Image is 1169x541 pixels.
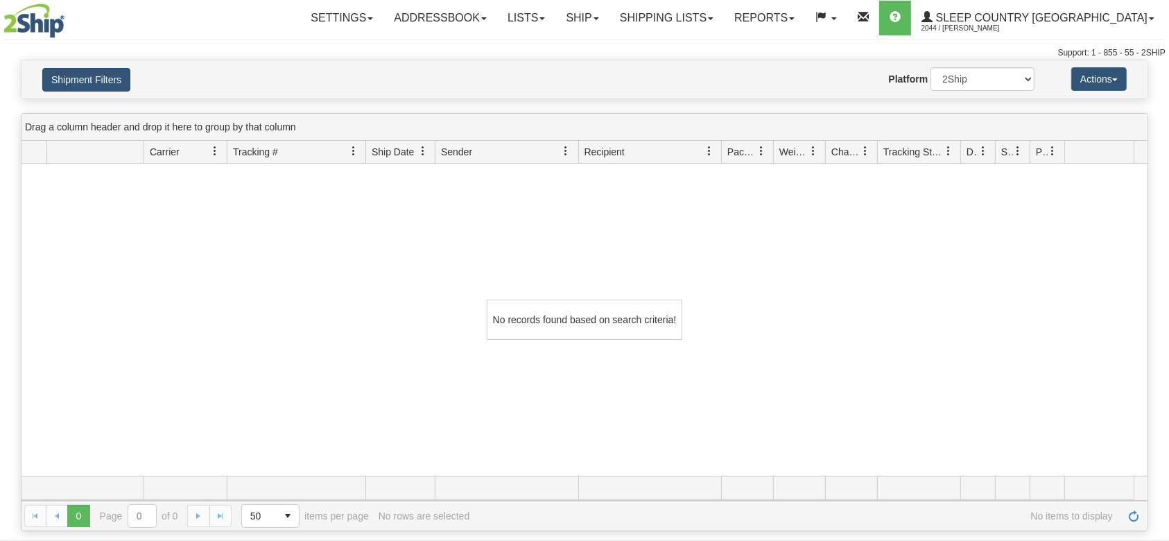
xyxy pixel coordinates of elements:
[724,1,805,35] a: Reports
[1041,139,1064,163] a: Pickup Status filter column settings
[3,3,64,38] img: logo2044.jpg
[67,505,89,527] span: Page 0
[584,145,625,159] span: Recipient
[1036,145,1048,159] span: Pickup Status
[831,145,860,159] span: Charge
[854,139,877,163] a: Charge filter column settings
[100,504,178,528] span: Page of 0
[233,145,278,159] span: Tracking #
[277,505,299,527] span: select
[1123,505,1145,527] a: Refresh
[250,509,268,523] span: 50
[411,139,435,163] a: Ship Date filter column settings
[203,139,227,163] a: Carrier filter column settings
[888,72,928,86] label: Platform
[372,145,414,159] span: Ship Date
[3,47,1166,59] div: Support: 1 - 855 - 55 - 2SHIP
[937,139,960,163] a: Tracking Status filter column settings
[383,1,497,35] a: Addressbook
[42,68,130,92] button: Shipment Filters
[1001,145,1013,159] span: Shipment Issues
[441,145,472,159] span: Sender
[487,300,682,340] div: No records found based on search criteria!
[555,139,578,163] a: Sender filter column settings
[933,12,1148,24] span: Sleep Country [GEOGRAPHIC_DATA]
[727,145,756,159] span: Packages
[1071,67,1127,91] button: Actions
[698,139,721,163] a: Recipient filter column settings
[802,139,825,163] a: Weight filter column settings
[555,1,609,35] a: Ship
[300,1,383,35] a: Settings
[967,145,978,159] span: Delivery Status
[342,139,365,163] a: Tracking # filter column settings
[609,1,724,35] a: Shipping lists
[779,145,808,159] span: Weight
[911,1,1165,35] a: Sleep Country [GEOGRAPHIC_DATA] 2044 / [PERSON_NAME]
[497,1,555,35] a: Lists
[750,139,773,163] a: Packages filter column settings
[1006,139,1030,163] a: Shipment Issues filter column settings
[241,504,300,528] span: Page sizes drop down
[21,114,1148,141] div: grid grouping header
[379,510,470,522] div: No rows are selected
[479,510,1113,522] span: No items to display
[883,145,944,159] span: Tracking Status
[921,22,1025,35] span: 2044 / [PERSON_NAME]
[150,145,180,159] span: Carrier
[241,504,369,528] span: items per page
[971,139,995,163] a: Delivery Status filter column settings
